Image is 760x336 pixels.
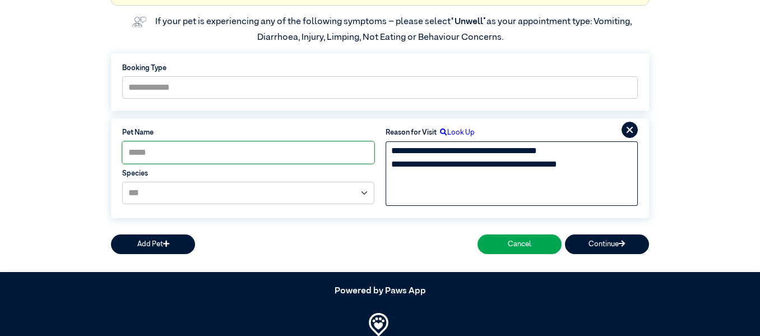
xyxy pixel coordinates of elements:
[155,17,633,42] label: If your pet is experiencing any of the following symptoms – please select as your appointment typ...
[451,17,486,26] span: “Unwell”
[122,63,638,73] label: Booking Type
[111,234,195,254] button: Add Pet
[128,13,150,31] img: vet
[386,127,437,138] label: Reason for Visit
[111,286,649,297] h5: Powered by Paws App
[122,127,374,138] label: Pet Name
[565,234,649,254] button: Continue
[437,127,475,138] label: Look Up
[122,168,374,179] label: Species
[478,234,562,254] button: Cancel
